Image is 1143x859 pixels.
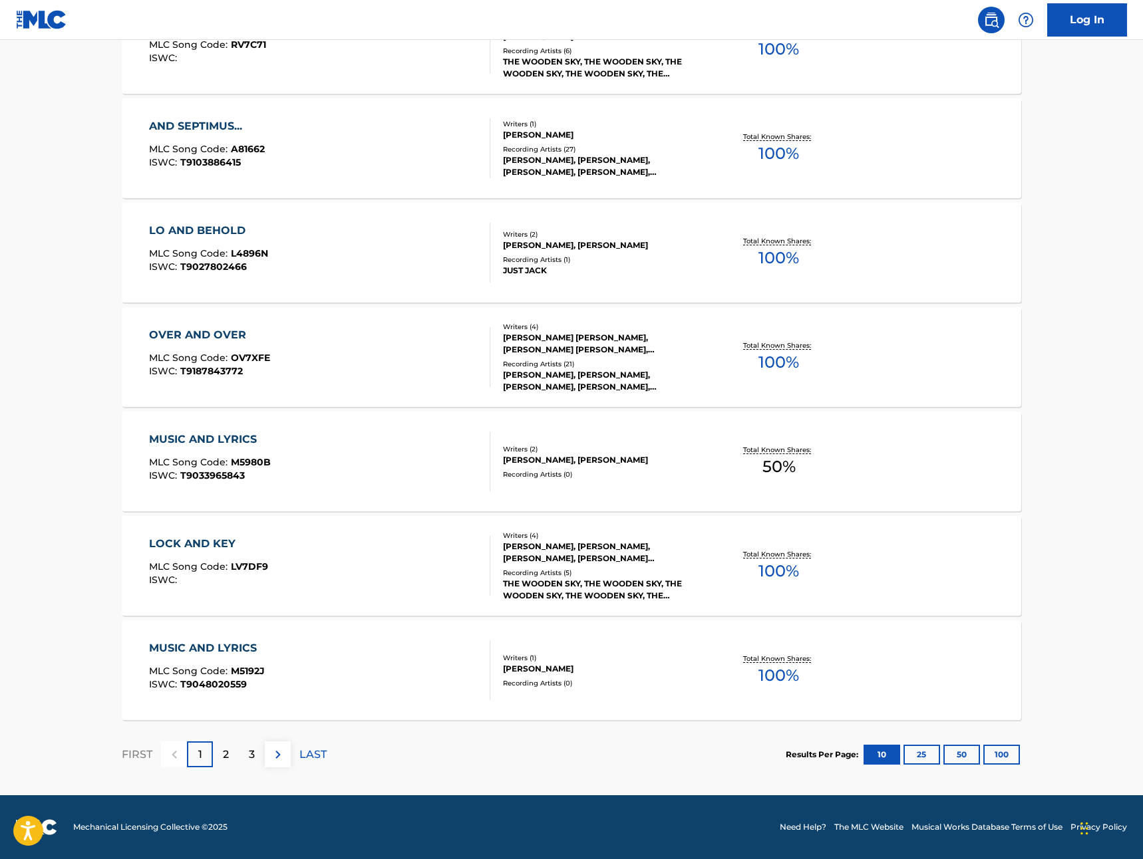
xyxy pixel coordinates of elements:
span: M5980B [231,456,271,468]
span: ISWC : [149,156,180,168]
p: 2 [223,747,229,763]
div: [PERSON_NAME], [PERSON_NAME], [PERSON_NAME], [PERSON_NAME] [PERSON_NAME] [503,541,704,564]
span: M5192J [231,665,265,677]
div: Writers ( 1 ) [503,653,704,663]
span: ISWC : [149,469,180,481]
div: THE WOODEN SKY, THE WOODEN SKY, THE WOODEN SKY, THE WOODEN SKY, THE WOODEN SKY [503,578,704,602]
div: [PERSON_NAME], [PERSON_NAME], [PERSON_NAME], [PERSON_NAME], [PERSON_NAME] [503,369,704,393]
div: [PERSON_NAME] [503,663,704,675]
p: Total Known Shares: [743,132,814,142]
button: 25 [903,745,940,765]
span: ISWC : [149,574,180,586]
span: MLC Song Code : [149,247,231,259]
p: Total Known Shares: [743,654,814,664]
img: search [983,12,999,28]
div: Writers ( 2 ) [503,229,704,239]
div: Writers ( 4 ) [503,322,704,332]
a: Public Search [978,7,1005,33]
iframe: Chat Widget [1076,795,1143,859]
span: ISWC : [149,678,180,690]
a: Log In [1047,3,1127,37]
span: L4896N [231,247,268,259]
a: MUSIC AND LYRICSMLC Song Code:M5980BISWC:T9033965843Writers (2)[PERSON_NAME], [PERSON_NAME]Record... [122,412,1021,511]
div: Writers ( 2 ) [503,444,704,454]
span: 100 % [758,246,799,270]
div: THE WOODEN SKY, THE WOODEN SKY, THE WOODEN SKY, THE WOODEN SKY, THE WOODEN SKY [503,56,704,80]
p: Total Known Shares: [743,236,814,246]
a: The MLC Website [834,821,903,833]
div: Recording Artists ( 1 ) [503,255,704,265]
span: OV7XFE [231,352,270,364]
p: Total Known Shares: [743,340,814,350]
span: 50 % [762,455,796,479]
span: ISWC : [149,261,180,273]
p: Total Known Shares: [743,549,814,559]
span: 100 % [758,664,799,687]
img: right [270,747,286,763]
img: help [1018,12,1034,28]
p: LAST [299,747,327,763]
div: AND SEPTIMUS... [149,118,265,134]
div: Recording Artists ( 6 ) [503,46,704,56]
span: T9048020559 [180,678,247,690]
p: Results Per Page: [786,749,862,761]
span: MLC Song Code : [149,560,231,572]
div: Dra [1080,808,1088,848]
span: 100 % [758,350,799,374]
span: 100 % [758,37,799,61]
div: Recording Artists ( 27 ) [503,144,704,154]
span: MLC Song Code : [149,456,231,468]
span: T9187843772 [180,365,243,377]
span: RV7C71 [231,39,266,51]
div: JUST JACK [503,265,704,277]
p: Total Known Shares: [743,445,814,455]
div: Chatt-widget [1076,795,1143,859]
a: LOCK AND KEYMLC Song Code:LV7DF9ISWC:Writers (4)[PERSON_NAME], [PERSON_NAME], [PERSON_NAME], [PER... [122,516,1021,616]
button: 10 [864,745,900,765]
span: ISWC : [149,365,180,377]
span: MLC Song Code : [149,665,231,677]
div: LO AND BEHOLD [149,223,268,239]
div: Writers ( 1 ) [503,119,704,129]
a: OVER AND OVERMLC Song Code:OV7XFEISWC:T9187843772Writers (4)[PERSON_NAME] [PERSON_NAME], [PERSON_... [122,307,1021,407]
span: MLC Song Code : [149,352,231,364]
div: MUSIC AND LYRICS [149,640,265,656]
div: OVER AND OVER [149,327,270,343]
div: [PERSON_NAME], [PERSON_NAME], [PERSON_NAME], [PERSON_NAME], [PERSON_NAME] [503,154,704,178]
a: LO AND BEHOLDMLC Song Code:L4896NISWC:T9027802466Writers (2)[PERSON_NAME], [PERSON_NAME]Recording... [122,203,1021,303]
a: MUSIC AND LYRICSMLC Song Code:M5192JISWC:T9048020559Writers (1)[PERSON_NAME]Recording Artists (0)... [122,620,1021,720]
button: 50 [943,745,980,765]
span: 100 % [758,559,799,583]
p: 1 [198,747,202,763]
div: Help [1013,7,1039,33]
p: FIRST [122,747,152,763]
div: Recording Artists ( 0 ) [503,469,704,479]
div: Recording Artists ( 5 ) [503,568,704,578]
div: Recording Artists ( 0 ) [503,678,704,688]
span: 100 % [758,142,799,166]
div: Writers ( 4 ) [503,531,704,541]
img: logo [16,819,57,835]
a: AND SEPTIMUS...MLC Song Code:A81662ISWC:T9103886415Writers (1)[PERSON_NAME]Recording Artists (27)... [122,98,1021,198]
div: MUSIC AND LYRICS [149,431,271,447]
p: 3 [249,747,255,763]
span: T9027802466 [180,261,247,273]
span: A81662 [231,143,265,155]
a: Musical Works Database Terms of Use [911,821,1062,833]
span: ISWC : [149,52,180,64]
span: T9033965843 [180,469,245,481]
span: MLC Song Code : [149,143,231,155]
span: T9103886415 [180,156,241,168]
div: LOCK AND KEY [149,536,268,552]
span: MLC Song Code : [149,39,231,51]
button: 100 [983,745,1020,765]
div: Recording Artists ( 21 ) [503,359,704,369]
span: Mechanical Licensing Collective © 2025 [73,821,228,833]
div: [PERSON_NAME], [PERSON_NAME] [503,239,704,251]
div: [PERSON_NAME] [503,129,704,141]
img: MLC Logo [16,10,67,29]
a: Need Help? [780,821,826,833]
a: Privacy Policy [1070,821,1127,833]
div: [PERSON_NAME] [PERSON_NAME], [PERSON_NAME] [PERSON_NAME], [PERSON_NAME] [503,332,704,356]
div: [PERSON_NAME], [PERSON_NAME] [503,454,704,466]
